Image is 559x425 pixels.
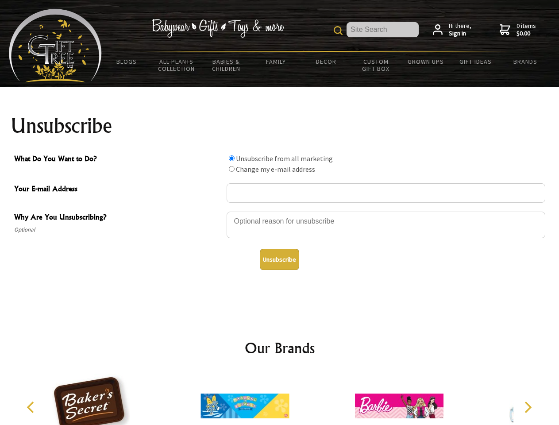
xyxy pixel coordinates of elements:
[236,154,333,163] label: Unsubscribe from all marketing
[251,52,301,71] a: Family
[227,212,545,238] textarea: Why Are You Unsubscribing?
[334,26,343,35] img: product search
[229,155,235,161] input: What Do You Want to Do?
[351,52,401,78] a: Custom Gift Box
[500,22,536,38] a: 0 items$0.00
[102,52,152,71] a: BLOGS
[18,337,542,359] h2: Our Brands
[501,52,551,71] a: Brands
[236,165,315,174] label: Change my e-mail address
[14,224,222,235] span: Optional
[517,30,536,38] strong: $0.00
[201,52,251,78] a: Babies & Children
[401,52,451,71] a: Grown Ups
[14,153,222,166] span: What Do You Want to Do?
[11,115,549,136] h1: Unsubscribe
[229,166,235,172] input: What Do You Want to Do?
[347,22,419,37] input: Site Search
[451,52,501,71] a: Gift Ideas
[14,183,222,196] span: Your E-mail Address
[449,22,471,38] span: Hi there,
[9,9,102,82] img: Babyware - Gifts - Toys and more...
[449,30,471,38] strong: Sign in
[518,398,537,417] button: Next
[227,183,545,203] input: Your E-mail Address
[517,22,536,38] span: 0 items
[433,22,471,38] a: Hi there,Sign in
[22,398,42,417] button: Previous
[14,212,222,224] span: Why Are You Unsubscribing?
[301,52,351,71] a: Decor
[151,19,284,38] img: Babywear - Gifts - Toys & more
[152,52,202,78] a: All Plants Collection
[260,249,299,270] button: Unsubscribe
